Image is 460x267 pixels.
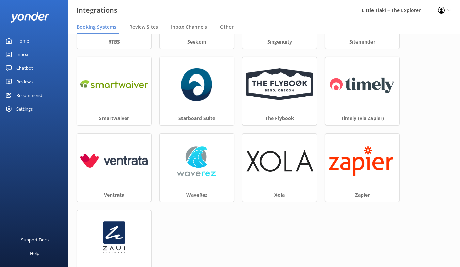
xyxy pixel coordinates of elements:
[171,144,223,178] img: waverez_logo.png
[160,112,234,125] h3: Starboard Suite
[325,188,399,202] h3: Zapier
[10,12,49,23] img: yonder-white-logo.png
[80,77,148,92] img: 1650579744..png
[16,61,33,75] div: Chatbot
[171,23,207,30] span: Inbox Channels
[77,35,151,49] h3: RTBS
[129,23,158,30] span: Review Sites
[242,188,317,202] h3: Xola
[160,35,234,49] h3: Seekom
[242,112,317,125] h3: The Flybook
[325,35,399,49] h3: Siteminder
[329,145,396,177] img: 1619648013..png
[16,34,29,48] div: Home
[242,35,317,49] h3: Singenuity
[16,48,28,61] div: Inbox
[77,112,151,125] h3: Smartwaiver
[160,188,234,202] h3: WaveRez
[246,150,313,172] img: xola_logo.png
[16,102,33,116] div: Settings
[102,220,126,254] img: 1633406817..png
[16,75,33,88] div: Reviews
[77,188,151,202] h3: Ventrata
[30,247,39,260] div: Help
[220,23,234,30] span: Other
[325,112,399,125] h3: Timely (via Zapier)
[246,68,313,100] img: flybook_logo.png
[80,154,148,168] img: ventrata_logo.png
[77,23,116,30] span: Booking Systems
[181,67,212,101] img: 1756262149..png
[21,233,49,247] div: Support Docs
[329,71,396,97] img: 1619648023..png
[77,5,117,16] h3: Integrations
[16,88,42,102] div: Recommend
